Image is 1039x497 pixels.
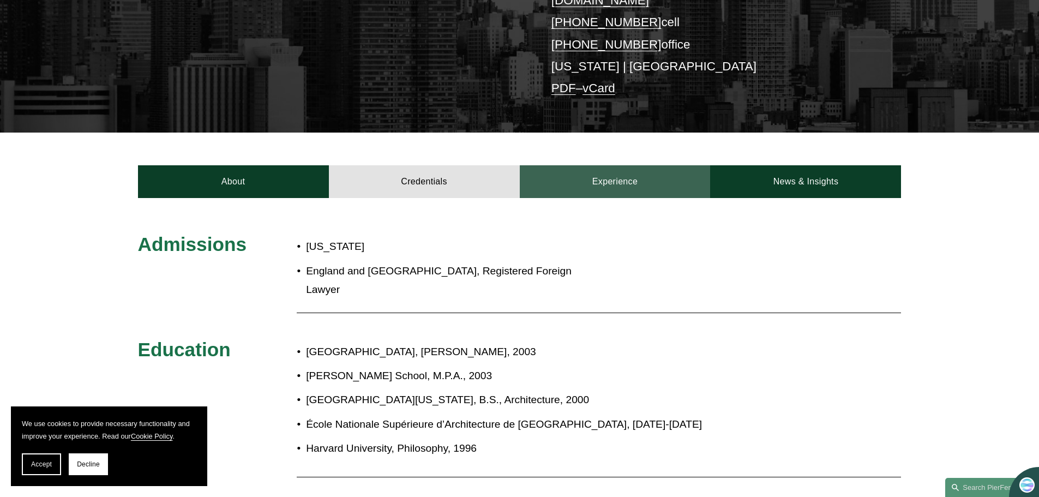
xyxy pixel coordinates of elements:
a: PDF [551,81,576,95]
a: Credentials [329,165,520,198]
span: Admissions [138,233,247,255]
a: About [138,165,329,198]
a: Search this site [945,478,1022,497]
section: Cookie banner [11,406,207,486]
a: [PHONE_NUMBER] [551,38,662,51]
a: vCard [582,81,615,95]
button: Decline [69,453,108,475]
a: Experience [520,165,711,198]
p: [PERSON_NAME] School, M.P.A., 2003 [306,367,806,386]
button: Accept [22,453,61,475]
p: [US_STATE] [306,237,583,256]
p: [GEOGRAPHIC_DATA][US_STATE], B.S., Architecture, 2000 [306,391,806,410]
p: École Nationale Supérieure d’Architecture de [GEOGRAPHIC_DATA], [DATE]-[DATE] [306,415,806,434]
span: Accept [31,460,52,468]
span: Education [138,339,231,360]
span: Decline [77,460,100,468]
p: We use cookies to provide necessary functionality and improve your experience. Read our . [22,417,196,442]
p: Harvard University, Philosophy, 1996 [306,439,806,458]
p: [GEOGRAPHIC_DATA], [PERSON_NAME], 2003 [306,343,806,362]
a: Cookie Policy [131,432,173,440]
a: News & Insights [710,165,901,198]
p: England and [GEOGRAPHIC_DATA], Registered Foreign Lawyer [306,262,583,300]
a: [PHONE_NUMBER] [551,15,662,29]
